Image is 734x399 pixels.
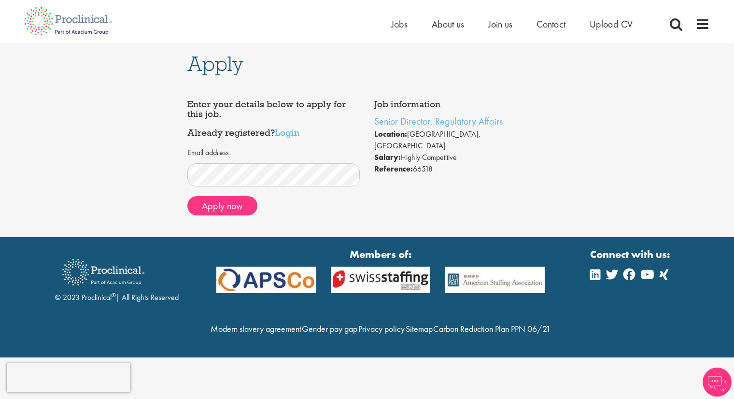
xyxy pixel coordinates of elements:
[536,18,565,30] a: Contact
[187,196,257,215] button: Apply now
[374,163,547,175] li: 66518
[432,18,464,30] a: About us
[374,152,547,163] li: Highly Competitive
[324,267,438,293] img: APSCo
[302,323,357,334] a: Gender pay gap
[374,152,401,162] strong: Salary:
[209,267,324,293] img: APSCo
[488,18,512,30] a: Join us
[55,252,152,292] img: Proclinical Recruitment
[187,147,229,158] label: Email address
[406,323,433,334] a: Sitemap
[703,368,732,397] img: Chatbot
[112,291,116,299] sup: ®
[216,247,545,262] strong: Members of:
[7,363,130,392] iframe: reCAPTCHA
[374,164,413,174] strong: Reference:
[374,100,547,109] h4: Job information
[55,252,179,303] div: © 2023 Proclinical | All Rights Reserved
[187,100,360,138] h4: Enter your details below to apply for this job. Already registered?
[433,323,550,334] a: Carbon Reduction Plan PPN 06/21
[374,128,547,152] li: [GEOGRAPHIC_DATA], [GEOGRAPHIC_DATA]
[187,51,243,77] span: Apply
[358,323,405,334] a: Privacy policy
[590,247,672,262] strong: Connect with us:
[590,18,633,30] a: Upload CV
[275,127,299,138] a: Login
[374,115,503,128] a: Senior Director, Regulatory Affairs
[374,129,407,139] strong: Location:
[211,323,301,334] a: Modern slavery agreement
[438,267,552,293] img: APSCo
[391,18,408,30] a: Jobs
